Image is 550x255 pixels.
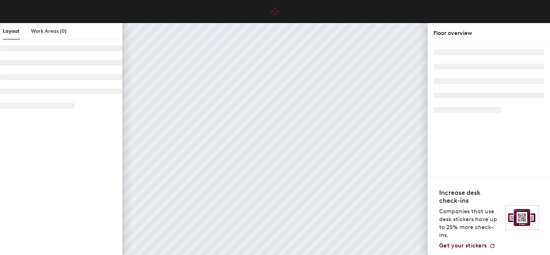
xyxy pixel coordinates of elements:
[433,29,544,37] div: Floor overview
[505,205,538,230] img: Sticker logo
[3,28,19,34] span: Layout
[31,28,67,34] span: Work Areas (0)
[439,242,495,249] a: Get your stickers
[439,189,501,205] h4: Increase desk check-ins
[439,207,501,239] p: Companies that use desk stickers have up to 25% more check-ins.
[439,242,487,249] span: Get your stickers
